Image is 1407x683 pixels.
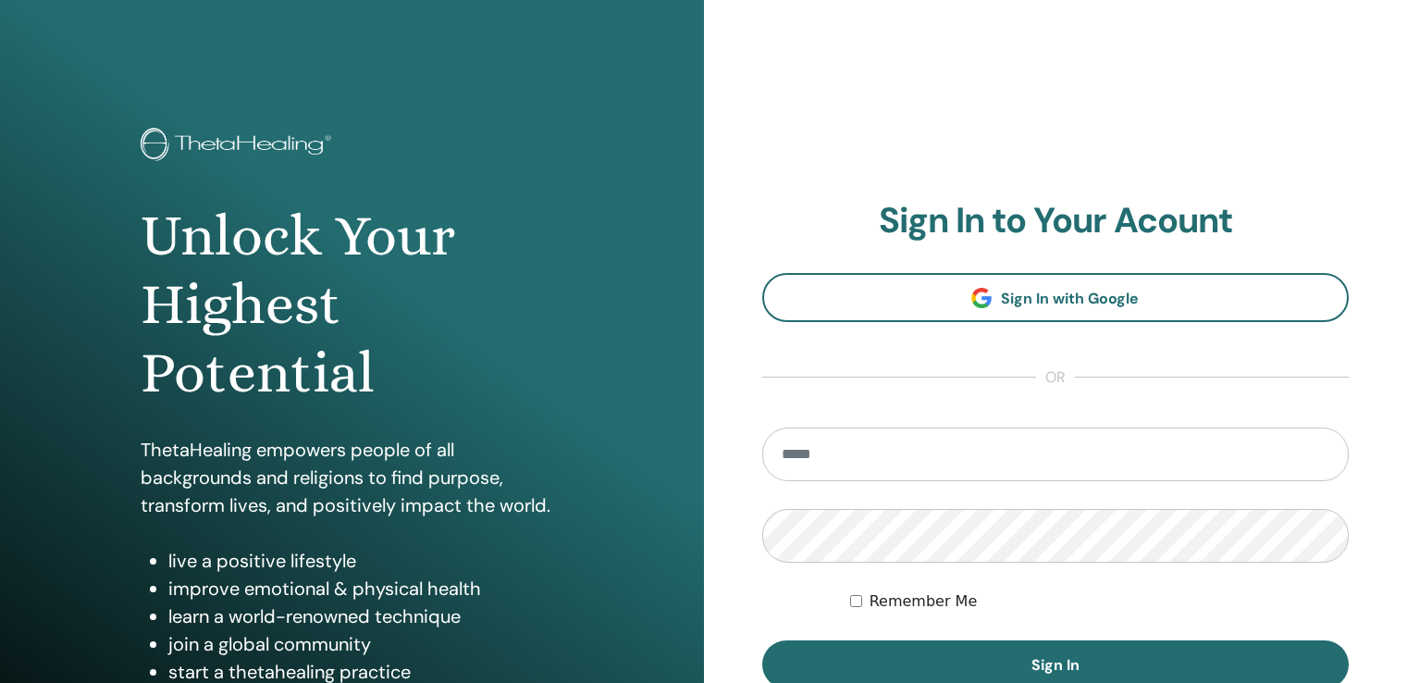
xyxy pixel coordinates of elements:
label: Remember Me [870,590,978,613]
a: Sign In with Google [762,273,1350,322]
span: Sign In [1031,655,1080,675]
h1: Unlock Your Highest Potential [141,202,563,408]
li: live a positive lifestyle [168,547,563,575]
p: ThetaHealing empowers people of all backgrounds and religions to find purpose, transform lives, a... [141,436,563,519]
li: join a global community [168,630,563,658]
h2: Sign In to Your Acount [762,200,1350,242]
span: or [1036,366,1075,389]
span: Sign In with Google [1001,289,1139,308]
li: learn a world-renowned technique [168,602,563,630]
div: Keep me authenticated indefinitely or until I manually logout [850,590,1349,613]
li: improve emotional & physical health [168,575,563,602]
